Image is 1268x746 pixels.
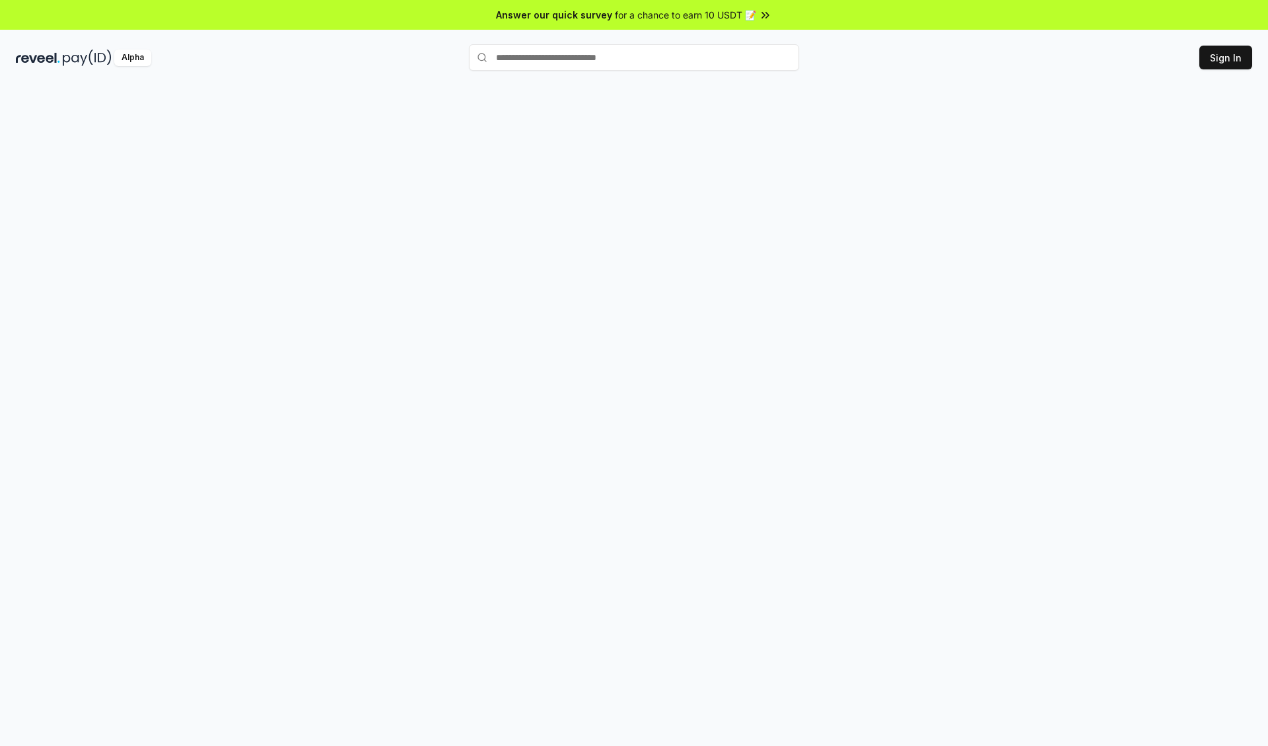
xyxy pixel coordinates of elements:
span: for a chance to earn 10 USDT 📝 [615,8,756,22]
span: Answer our quick survey [496,8,612,22]
button: Sign In [1199,46,1252,69]
div: Alpha [114,50,151,66]
img: reveel_dark [16,50,60,66]
img: pay_id [63,50,112,66]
